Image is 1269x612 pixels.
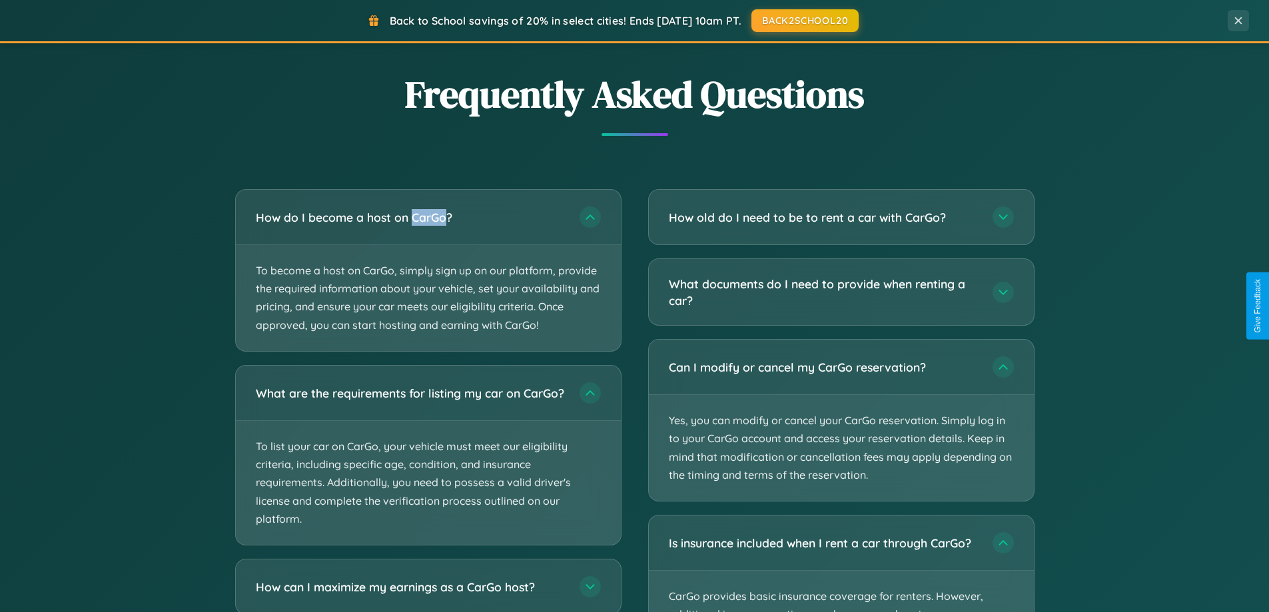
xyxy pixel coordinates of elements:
h3: Can I modify or cancel my CarGo reservation? [669,359,979,376]
h3: What are the requirements for listing my car on CarGo? [256,384,566,401]
p: To list your car on CarGo, your vehicle must meet our eligibility criteria, including specific ag... [236,421,621,545]
button: BACK2SCHOOL20 [751,9,859,32]
p: To become a host on CarGo, simply sign up on our platform, provide the required information about... [236,245,621,351]
div: Give Feedback [1253,279,1262,333]
h3: How do I become a host on CarGo? [256,209,566,226]
h3: How old do I need to be to rent a car with CarGo? [669,209,979,226]
h2: Frequently Asked Questions [235,69,1035,120]
h3: What documents do I need to provide when renting a car? [669,276,979,308]
h3: How can I maximize my earnings as a CarGo host? [256,578,566,595]
h3: Is insurance included when I rent a car through CarGo? [669,535,979,551]
span: Back to School savings of 20% in select cities! Ends [DATE] 10am PT. [390,14,741,27]
p: Yes, you can modify or cancel your CarGo reservation. Simply log in to your CarGo account and acc... [649,395,1034,501]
